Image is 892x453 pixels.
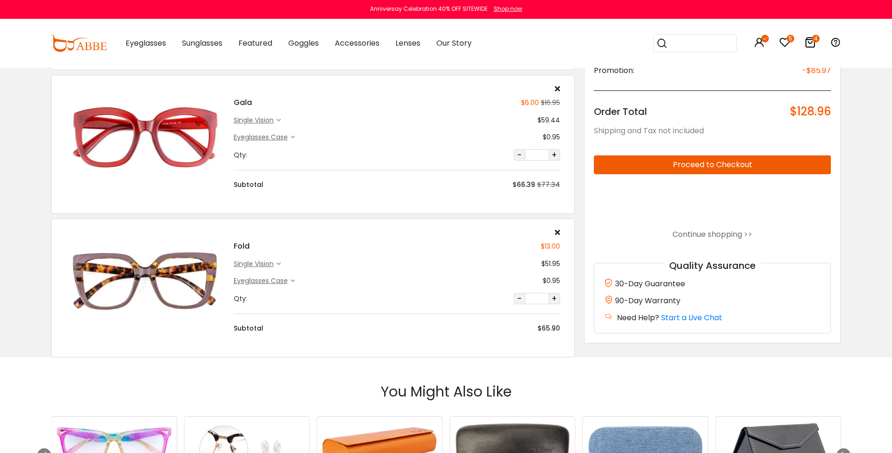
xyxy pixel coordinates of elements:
span: Need Help? [617,312,659,323]
button: + [549,293,560,304]
div: $6.00 [521,98,539,108]
div: Anniversay Celebration 40% OFF SITEWIDE [370,5,488,13]
div: Eyeglasses Case [234,132,291,142]
span: Order Total [594,105,647,118]
a: 5 [779,39,790,49]
div: $0.95 [543,132,560,142]
a: Start a Live Chat [661,312,722,323]
div: $77.34 [537,180,560,190]
img: Fold [66,241,224,321]
h4: Gala [234,97,252,108]
span: $128.96 [790,105,831,118]
div: Eyeglasses Case [234,276,291,286]
a: Shop now [489,5,522,13]
iframe: PayPal [594,182,831,221]
img: Gala [66,97,224,177]
div: Qty: [234,150,247,160]
div: $59.44 [537,115,560,125]
div: $65.90 [537,324,560,333]
a: Continue shopping >> [672,229,752,240]
span: Quality Assurance [664,259,760,272]
span: Goggles [288,38,319,49]
div: $66.39 [513,180,535,190]
span: Our Story [436,38,472,49]
h4: Fold [234,241,250,252]
div: 30-Day Guarantee [604,277,821,290]
i: 5 [787,35,794,42]
div: single vision [234,115,276,125]
span: Lenses [395,38,420,49]
div: Shop now [494,5,522,13]
div: Shipping and Tax not included [594,125,831,137]
button: + [549,149,560,161]
span: Eyeglasses [126,38,166,49]
div: 90-Day Warranty [604,294,821,307]
div: Subtotal [234,324,263,333]
div: $16.95 [539,98,560,108]
span: Sunglasses [182,38,222,49]
span: Accessories [335,38,379,49]
div: $51.95 [541,259,560,269]
button: Proceed to Checkout [594,155,831,174]
i: 4 [812,35,820,42]
button: - [514,149,525,161]
a: 4 [805,39,816,49]
span: Featured [238,38,272,49]
span: -$85.97 [802,65,831,76]
button: - [514,293,525,304]
div: Qty: [234,294,247,304]
div: $13.00 [541,242,560,251]
img: abbeglasses.com [51,35,107,52]
div: single vision [234,259,276,269]
div: Subtotal [234,180,263,190]
span: Promotion: [594,65,634,76]
div: $0.95 [543,276,560,286]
